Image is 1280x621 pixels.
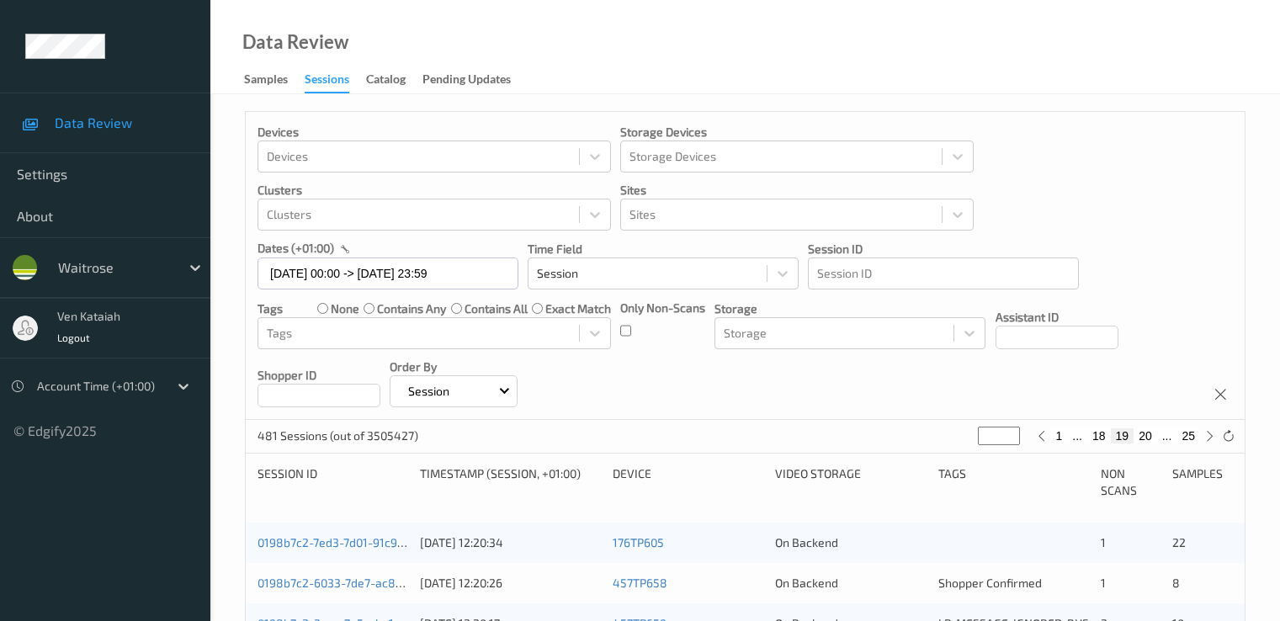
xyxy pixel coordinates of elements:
div: Device [613,465,763,499]
span: Shopper Confirmed [938,576,1042,590]
div: On Backend [775,534,926,551]
p: Time Field [528,241,799,257]
div: Timestamp (Session, +01:00) [420,465,601,499]
p: Session ID [808,241,1079,257]
a: Samples [244,68,305,92]
div: Video Storage [775,465,926,499]
p: 481 Sessions (out of 3505427) [258,427,418,444]
p: Sites [620,182,974,199]
label: contains all [465,300,528,317]
p: Only Non-Scans [620,300,705,316]
p: Session [402,383,455,400]
div: Session ID [258,465,408,499]
a: 176TP605 [613,535,664,549]
a: 0198b7c2-6033-7de7-ac82-7cf6f26c8e5b [258,576,481,590]
p: Clusters [258,182,611,199]
a: Catalog [366,68,422,92]
p: Devices [258,124,611,141]
a: Sessions [305,68,366,93]
div: Samples [244,71,288,92]
div: Pending Updates [422,71,511,92]
div: Data Review [242,34,348,50]
span: 1 [1101,576,1106,590]
div: Tags [938,465,1089,499]
div: Sessions [305,71,349,93]
span: 1 [1101,535,1106,549]
label: contains any [377,300,446,317]
a: 457TP658 [613,576,667,590]
div: Catalog [366,71,406,92]
p: Shopper ID [258,367,380,384]
label: none [331,300,359,317]
div: [DATE] 12:20:34 [420,534,601,551]
button: 25 [1176,428,1200,443]
span: 8 [1172,576,1180,590]
div: Non Scans [1101,465,1161,499]
p: Storage Devices [620,124,974,141]
button: 18 [1087,428,1111,443]
button: 1 [1051,428,1068,443]
p: Assistant ID [996,309,1118,326]
span: 22 [1172,535,1186,549]
a: 0198b7c2-7ed3-7d01-91c9-12e2acfa14a9 [258,535,477,549]
div: Samples [1172,465,1233,499]
button: ... [1067,428,1087,443]
a: Pending Updates [422,68,528,92]
p: Storage [714,300,985,317]
button: 20 [1134,428,1157,443]
button: ... [1157,428,1177,443]
div: [DATE] 12:20:26 [420,575,601,592]
button: 19 [1111,428,1134,443]
label: exact match [545,300,611,317]
p: Tags [258,300,283,317]
div: On Backend [775,575,926,592]
p: dates (+01:00) [258,240,334,257]
p: Order By [390,358,518,375]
